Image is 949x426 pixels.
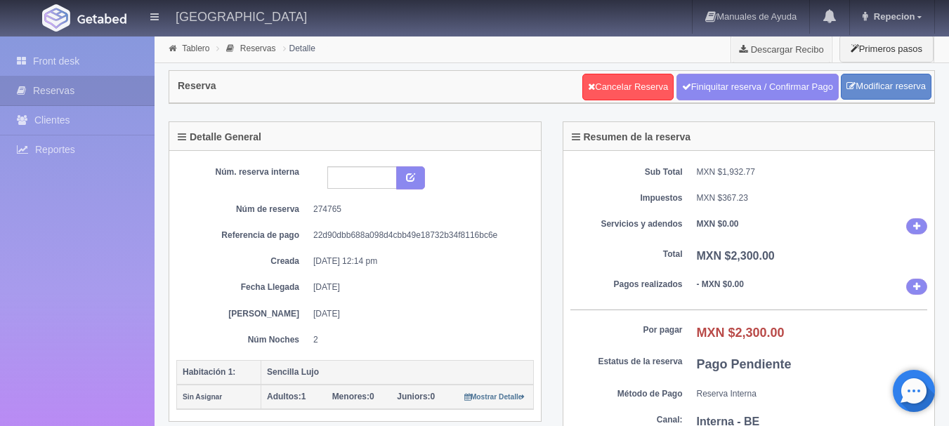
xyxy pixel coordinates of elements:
[178,132,261,142] h4: Detalle General
[870,11,915,22] span: Repecion
[697,326,785,340] b: MXN $2,300.00
[570,192,683,204] dt: Impuestos
[313,255,523,267] dd: [DATE] 12:14 pm
[676,74,839,100] a: Finiquitar reserva / Confirmar Pago
[187,204,299,215] dt: Núm de reserva
[464,393,525,401] small: Mostrar Detalle
[187,255,299,267] dt: Creada
[261,360,534,385] th: Sencilla Lujo
[267,392,301,401] strong: Adultos:
[280,41,319,55] li: Detalle
[697,219,739,229] b: MXN $0.00
[841,74,931,100] a: Modificar reserva
[187,308,299,320] dt: [PERSON_NAME]
[697,279,744,289] b: - MXN $0.00
[572,132,691,142] h4: Resumen de la reserva
[187,281,299,293] dt: Fecha Llegada
[176,7,307,25] h4: [GEOGRAPHIC_DATA]
[313,334,523,346] dd: 2
[570,414,683,426] dt: Canal:
[313,308,523,320] dd: [DATE]
[582,74,674,100] a: Cancelar Reserva
[397,392,430,401] strong: Juniors:
[697,357,792,371] b: Pago Pendiente
[313,281,523,293] dd: [DATE]
[697,166,928,178] dd: MXN $1,932.77
[313,229,523,241] dd: 22d90dbb688a098d4cbb49e18732b34f8116bc6e
[332,392,369,401] strong: Menores:
[182,44,209,53] a: Tablero
[697,388,928,400] dd: Reserva Interna
[313,204,523,215] dd: 274765
[42,4,70,32] img: Getabed
[731,35,832,63] a: Descargar Recibo
[397,392,435,401] span: 0
[570,356,683,368] dt: Estatus de la reserva
[570,166,683,178] dt: Sub Total
[839,35,934,62] button: Primeros pasos
[570,388,683,400] dt: Método de Pago
[697,250,775,262] b: MXN $2,300.00
[570,324,683,336] dt: Por pagar
[240,44,276,53] a: Reservas
[187,166,299,178] dt: Núm. reserva interna
[570,279,683,291] dt: Pagos realizados
[267,392,306,401] span: 1
[570,218,683,230] dt: Servicios y adendos
[187,334,299,346] dt: Núm Noches
[187,229,299,241] dt: Referencia de pago
[183,367,235,377] b: Habitación 1:
[183,393,222,401] small: Sin Asignar
[570,248,683,260] dt: Total
[464,392,525,401] a: Mostrar Detalle
[332,392,374,401] span: 0
[697,192,928,204] dd: MXN $367.23
[178,81,216,91] h4: Reserva
[77,13,126,24] img: Getabed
